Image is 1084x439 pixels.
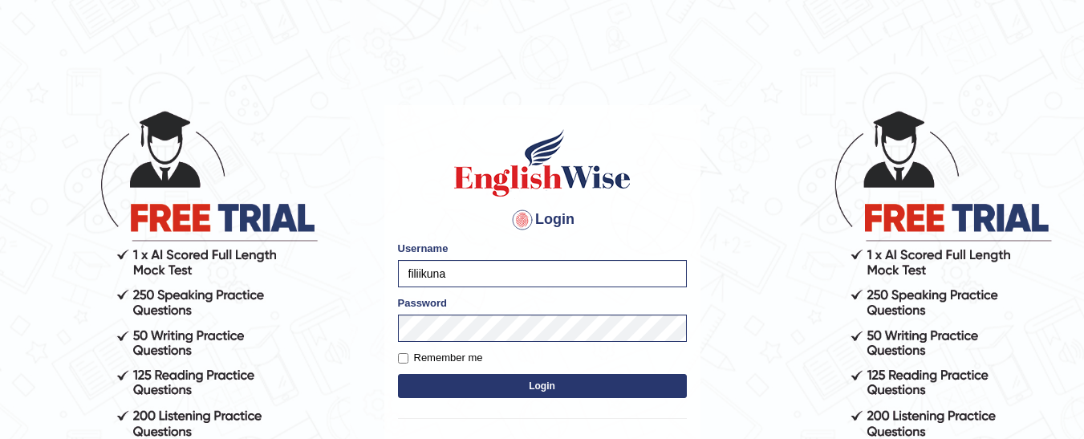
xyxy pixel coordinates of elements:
h4: Login [398,207,687,233]
input: Remember me [398,353,408,364]
img: Logo of English Wise sign in for intelligent practice with AI [451,127,634,199]
label: Username [398,241,449,256]
button: Login [398,374,687,398]
label: Password [398,295,447,311]
label: Remember me [398,350,483,366]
